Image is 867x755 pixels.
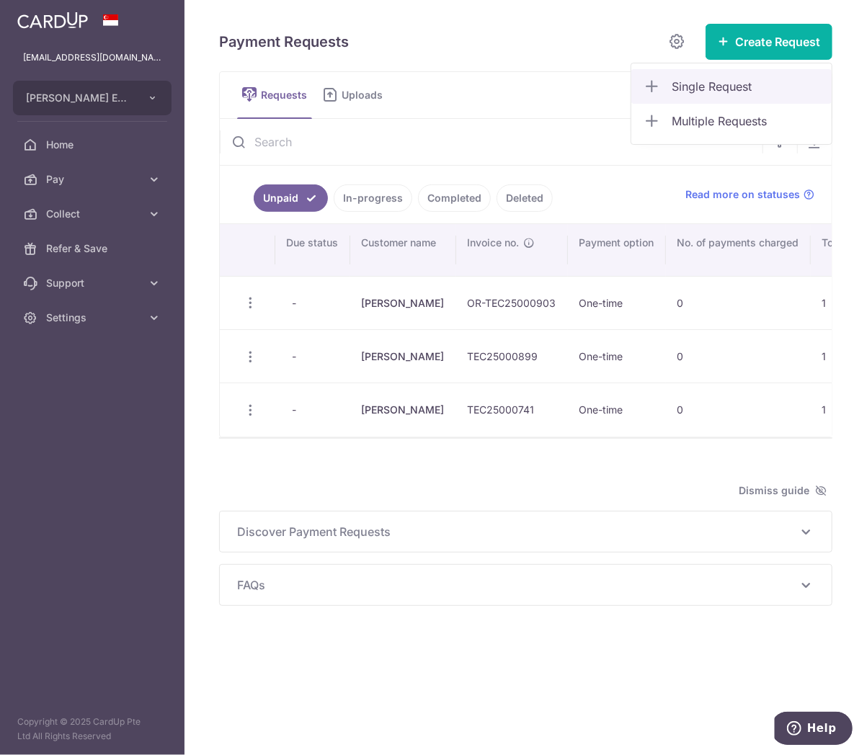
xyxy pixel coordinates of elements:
iframe: Opens a widget where you can find more information [775,712,853,748]
span: - [287,400,303,420]
span: [PERSON_NAME] EYE CARE PTE. LTD. [26,91,133,105]
span: Read more on statuses [685,187,800,202]
a: Multiple Requests [631,104,832,138]
a: Deleted [497,184,553,212]
td: [PERSON_NAME] [350,329,456,383]
td: TEC25000741 [456,383,568,436]
td: OR-TEC25000903 [456,276,568,329]
span: - [287,347,303,367]
img: CardUp [17,12,88,29]
a: Requests [237,72,312,118]
th: Due status [275,224,350,276]
span: Dismiss guide [739,482,827,499]
span: Invoice no. [468,236,520,250]
span: Support [46,276,141,290]
span: Home [46,138,141,152]
p: Discover Payment Requests [237,523,814,540]
span: Pay [46,172,141,187]
span: FAQs [237,576,797,594]
span: Uploads [342,88,393,102]
td: 0 [666,383,811,436]
h5: Payment Requests [219,30,349,53]
td: One-time [568,276,666,329]
ul: Create Request [631,63,832,145]
td: One-time [568,383,666,436]
a: Completed [418,184,491,212]
td: TEC25000899 [456,329,568,383]
span: Collect [46,207,141,221]
button: [PERSON_NAME] EYE CARE PTE. LTD. [13,81,172,115]
span: Multiple Requests [672,112,820,130]
a: In-progress [334,184,412,212]
th: Payment option [568,224,666,276]
span: Requests [261,88,312,102]
p: FAQs [237,576,814,594]
td: One-time [568,329,666,383]
th: Customer name [350,224,456,276]
span: Settings [46,311,141,325]
span: Refer & Save [46,241,141,256]
span: Help [32,10,62,23]
th: No. of payments charged [666,224,811,276]
p: [EMAIL_ADDRESS][DOMAIN_NAME] [23,50,161,65]
a: Uploads [318,72,393,118]
span: Discover Payment Requests [237,523,797,540]
span: Single Request [672,78,820,95]
span: Payment option [579,236,654,250]
span: - [287,293,303,313]
a: Unpaid [254,184,328,212]
input: Search [220,119,762,165]
th: Invoice no. [456,224,568,276]
td: [PERSON_NAME] [350,276,456,329]
button: Create Request [706,24,832,60]
a: Single Request [631,69,832,104]
td: [PERSON_NAME] [350,383,456,436]
a: Read more on statuses [685,187,814,202]
td: 0 [666,329,811,383]
span: No. of payments charged [677,236,799,250]
td: 0 [666,276,811,329]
